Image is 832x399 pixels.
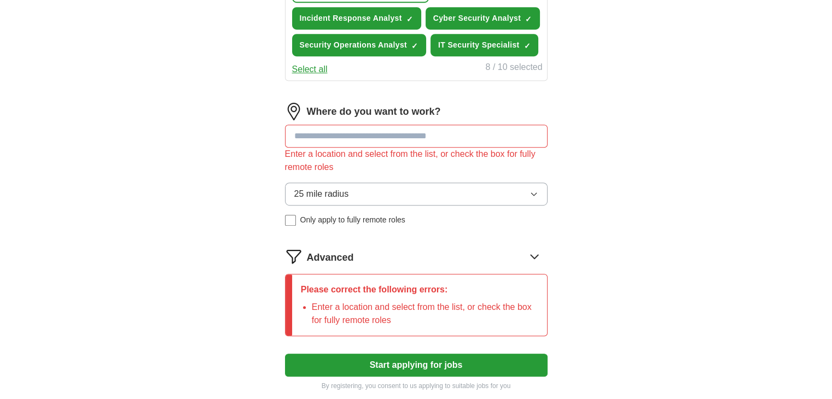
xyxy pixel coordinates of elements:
span: Incident Response Analyst [300,13,402,24]
label: Where do you want to work? [307,104,441,119]
img: filter [285,248,302,265]
span: ✓ [411,42,418,50]
span: ✓ [523,42,530,50]
button: Security Operations Analyst✓ [292,34,426,56]
input: Only apply to fully remote roles [285,215,296,226]
button: Cyber Security Analyst✓ [426,7,540,30]
span: Cyber Security Analyst [433,13,521,24]
button: Incident Response Analyst✓ [292,7,421,30]
span: ✓ [406,15,413,24]
div: 8 / 10 selected [485,61,542,76]
span: ✓ [525,15,532,24]
p: By registering, you consent to us applying to suitable jobs for you [285,381,548,391]
li: Enter a location and select from the list, or check the box for fully remote roles [312,301,538,327]
button: Select all [292,63,328,76]
span: Security Operations Analyst [300,39,407,51]
span: IT Security Specialist [438,39,520,51]
button: Start applying for jobs [285,354,548,377]
span: 25 mile radius [294,187,349,201]
div: Enter a location and select from the list, or check the box for fully remote roles [285,148,548,174]
span: Only apply to fully remote roles [300,214,405,226]
span: Advanced [307,250,354,265]
p: Please correct the following errors: [301,283,538,296]
button: 25 mile radius [285,183,548,206]
img: location.png [285,103,302,120]
button: IT Security Specialist✓ [430,34,539,56]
